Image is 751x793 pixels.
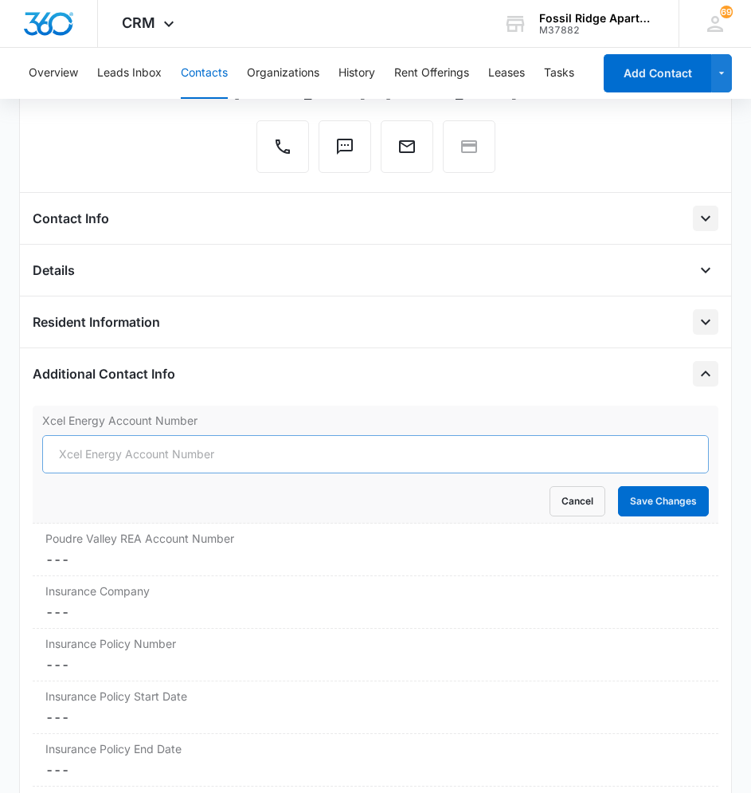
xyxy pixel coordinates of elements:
div: Insurance Policy Number--- [33,629,719,681]
h4: Contact Info [33,209,109,228]
label: Insurance Company [45,583,706,599]
button: Email [381,120,433,173]
button: History [338,48,375,99]
button: Open [693,309,718,335]
button: Tasks [544,48,574,99]
input: Xcel Energy Account Number [42,435,710,473]
div: Insurance Policy End Date--- [33,734,719,787]
button: Open [693,257,718,283]
button: Close [693,361,718,387]
div: account name [539,12,655,25]
label: Insurance Policy End Date [45,740,706,757]
button: Contacts [181,48,228,99]
span: CRM [122,14,155,31]
div: notifications count [720,6,733,18]
a: Text [319,145,371,159]
dd: --- [45,550,706,569]
label: Xcel Energy Account Number [42,412,710,429]
div: account id [539,25,655,36]
dd: --- [45,655,706,674]
div: Insurance Policy Start Date--- [33,681,719,734]
div: Poudre Valley REA Account Number--- [33,524,719,576]
label: Poudre Valley REA Account Number [45,530,706,547]
button: Cancel [550,486,605,516]
button: Leads Inbox [97,48,162,99]
label: Insurance Policy Number [45,635,706,652]
button: Add Contact [604,54,711,92]
button: Organizations [247,48,319,99]
span: 69 [720,6,733,18]
button: Open [693,206,718,231]
dd: --- [45,708,706,727]
button: Call [256,120,309,173]
button: Leases [488,48,525,99]
h4: Resident Information [33,312,160,332]
div: Insurance Company--- [33,576,719,629]
button: Overview [29,48,78,99]
dd: --- [45,603,706,622]
h4: Details [33,261,75,280]
label: Insurance Policy Start Date [45,688,706,705]
h4: Additional Contact Info [33,364,175,383]
dd: --- [45,760,706,779]
button: Save Changes [618,486,709,516]
button: Text [319,120,371,173]
a: Email [381,145,433,159]
button: Rent Offerings [394,48,469,99]
a: Call [256,145,309,159]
